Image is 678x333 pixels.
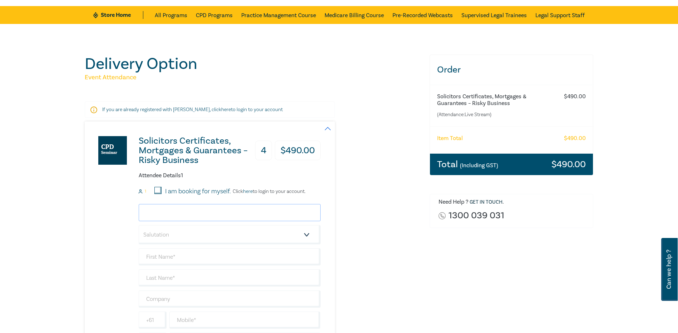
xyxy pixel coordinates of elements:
[102,106,317,113] p: If you are already registered with [PERSON_NAME], click to login to your account
[241,6,316,24] a: Practice Management Course
[243,188,253,195] a: here
[169,312,321,329] input: Mobile*
[139,248,321,265] input: First Name*
[255,141,272,160] h3: 4
[535,6,585,24] a: Legal Support Staff
[564,93,586,100] h6: $ 490.00
[196,6,233,24] a: CPD Programs
[437,111,558,118] small: (Attendance: Live Stream )
[93,11,143,19] a: Store Home
[439,199,588,206] h6: Need Help ? .
[460,162,498,169] small: (Including GST)
[392,6,453,24] a: Pre-Recorded Webcasts
[449,211,504,220] a: 1300 039 031
[231,189,306,194] p: Click to login to your account.
[98,136,127,165] img: Solicitors Certificates, Mortgages & Guarantees – Risky Business
[461,6,527,24] a: Supervised Legal Trainees
[139,269,321,287] input: Last Name*
[437,135,463,142] h6: Item Total
[430,55,593,85] h3: Order
[155,6,187,24] a: All Programs
[139,290,321,308] input: Company
[470,199,503,205] a: Get in touch
[325,6,384,24] a: Medicare Billing Course
[437,160,498,169] h3: Total
[564,135,586,142] h6: $ 490.00
[139,312,167,329] input: +61
[85,55,421,73] h1: Delivery Option
[221,106,231,113] a: here
[85,73,421,82] h5: Event Attendance
[437,93,558,107] h6: Solicitors Certificates, Mortgages & Guarantees – Risky Business
[275,141,321,160] h3: $ 490.00
[551,160,586,169] h3: $ 490.00
[139,204,321,221] input: Attendee Email*
[139,172,321,179] h6: Attendee Details 1
[165,187,231,196] label: I am booking for myself.
[145,189,146,194] small: 1
[665,242,672,297] span: Can we help ?
[139,136,256,165] h3: Solicitors Certificates, Mortgages & Guarantees – Risky Business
